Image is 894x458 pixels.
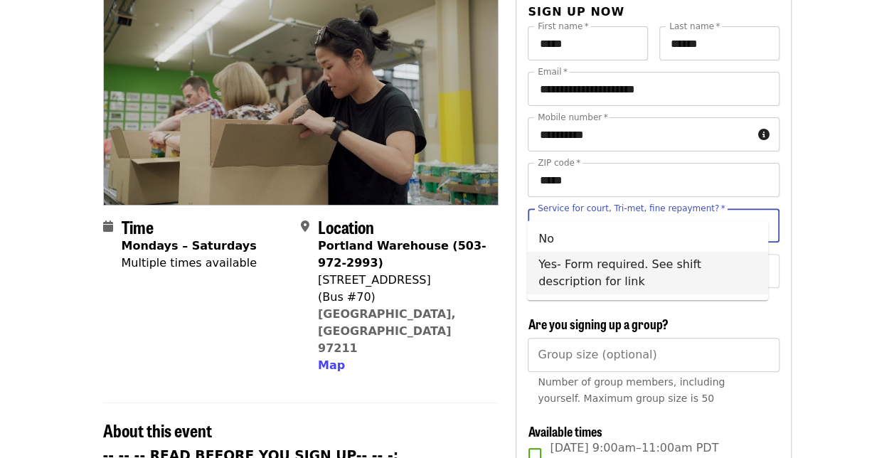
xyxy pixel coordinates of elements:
strong: Mondays – Saturdays [122,239,257,252]
label: Email [538,68,568,76]
label: Last name [669,22,720,31]
span: Sign up now [528,5,624,18]
input: First name [528,26,648,60]
input: Mobile number [528,117,752,151]
span: Time [122,214,154,239]
li: Yes- Form required. See shift description for link [527,252,768,294]
input: Email [528,72,779,106]
div: (Bus #70) [318,289,487,306]
button: Clear [736,215,756,235]
div: Multiple times available [122,255,257,272]
label: First name [538,22,589,31]
span: Location [318,214,374,239]
button: Close [755,215,775,235]
span: Map [318,358,345,372]
input: Last name [659,26,779,60]
button: Map [318,357,345,374]
div: [STREET_ADDRESS] [318,272,487,289]
label: Service for court, Tri-met, fine repayment? [538,204,725,213]
a: [GEOGRAPHIC_DATA], [GEOGRAPHIC_DATA] 97211 [318,307,456,355]
i: map-marker-alt icon [301,220,309,233]
input: [object Object] [528,338,779,372]
span: Number of group members, including yourself. Maximum group size is 50 [538,376,725,404]
i: circle-info icon [758,128,770,142]
strong: Portland Warehouse (503-972-2993) [318,239,486,270]
span: Are you signing up a group? [528,314,668,333]
input: ZIP code [528,163,779,197]
span: About this event [103,417,212,442]
li: No [527,226,768,252]
span: Available times [528,422,602,440]
label: ZIP code [538,159,580,167]
label: Mobile number [538,113,607,122]
i: calendar icon [103,220,113,233]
